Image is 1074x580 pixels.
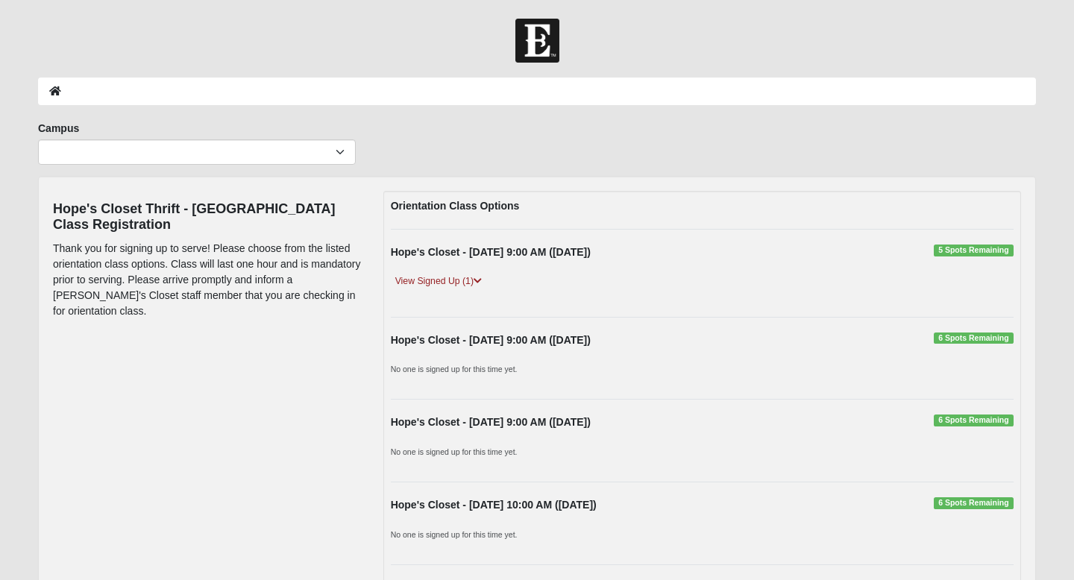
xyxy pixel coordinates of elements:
span: 5 Spots Remaining [934,245,1014,256]
strong: Hope's Closet - [DATE] 10:00 AM ([DATE]) [391,499,597,511]
label: Campus [38,121,79,136]
small: No one is signed up for this time yet. [391,447,518,456]
strong: Hope's Closet - [DATE] 9:00 AM ([DATE]) [391,246,591,258]
span: 6 Spots Remaining [934,414,1014,426]
small: No one is signed up for this time yet. [391,530,518,539]
a: View Signed Up (1) [391,274,486,289]
strong: Hope's Closet - [DATE] 9:00 AM ([DATE]) [391,334,591,346]
p: Thank you for signing up to serve! Please choose from the listed orientation class options. Class... [53,241,361,319]
span: 6 Spots Remaining [934,497,1014,509]
h4: Hope's Closet Thrift - [GEOGRAPHIC_DATA] Class Registration [53,201,361,233]
small: No one is signed up for this time yet. [391,365,518,373]
strong: Hope's Closet - [DATE] 9:00 AM ([DATE]) [391,416,591,428]
span: 6 Spots Remaining [934,332,1014,344]
img: Church of Eleven22 Logo [515,19,559,63]
strong: Orientation Class Options [391,200,520,212]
